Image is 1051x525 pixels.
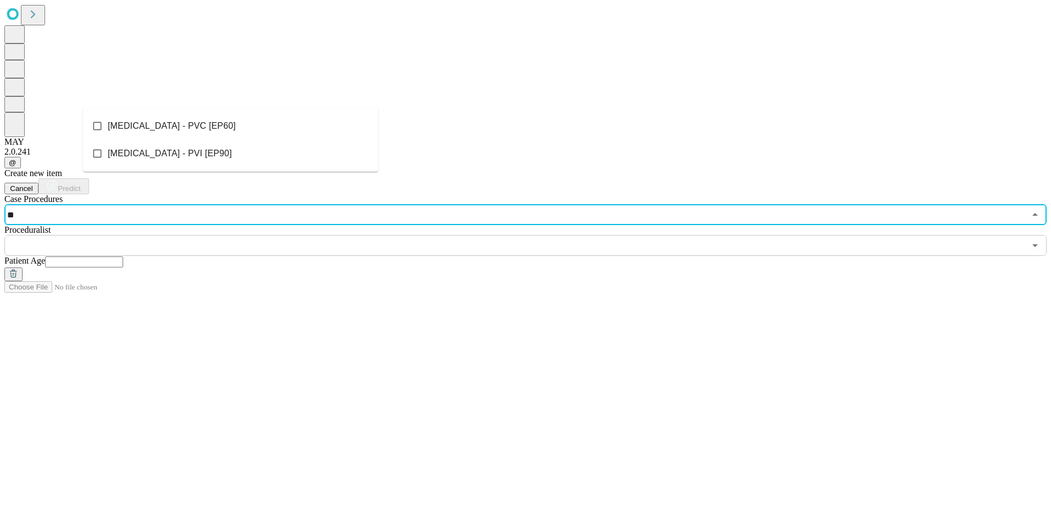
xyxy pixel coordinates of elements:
span: Scheduled Procedure [4,194,63,204]
span: Proceduralist [4,225,51,234]
button: Close [1027,207,1043,222]
span: [MEDICAL_DATA] - PVC [EP60] [108,119,236,133]
button: Open [1027,238,1043,253]
span: @ [9,158,16,167]
div: 2.0.241 [4,147,1047,157]
span: [MEDICAL_DATA] - PVI [EP90] [108,147,232,160]
button: Cancel [4,183,38,194]
span: Predict [58,184,80,193]
span: Create new item [4,168,62,178]
button: @ [4,157,21,168]
span: Cancel [10,184,33,193]
button: Predict [38,178,89,194]
span: Patient Age [4,256,45,265]
div: MAY [4,137,1047,147]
